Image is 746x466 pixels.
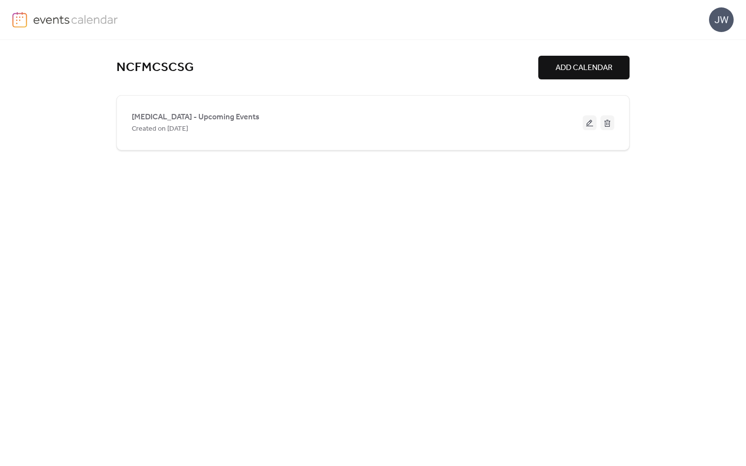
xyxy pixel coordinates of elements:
img: logo [12,12,27,28]
a: NCFMCSCSG [116,60,194,76]
button: ADD CALENDAR [538,56,630,79]
a: [MEDICAL_DATA] - Upcoming Events [132,114,260,120]
span: ADD CALENDAR [556,62,612,74]
span: [MEDICAL_DATA] - Upcoming Events [132,111,260,123]
div: JW [709,7,734,32]
span: Created on [DATE] [132,123,188,135]
img: logo-type [33,12,118,27]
